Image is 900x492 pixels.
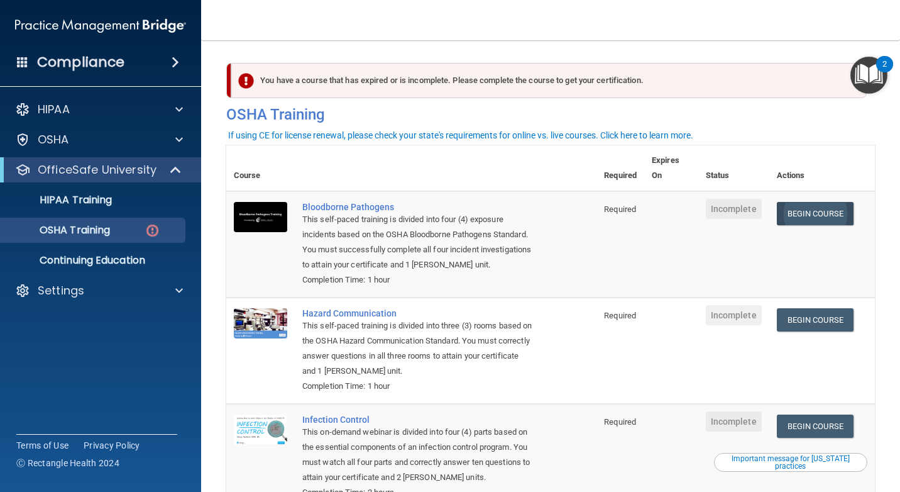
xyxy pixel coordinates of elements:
button: Open Resource Center, 2 new notifications [850,57,887,94]
div: Important message for [US_STATE] practices [716,455,865,470]
span: Incomplete [706,411,762,432]
div: Completion Time: 1 hour [302,379,534,394]
img: danger-circle.6113f641.png [145,223,160,238]
p: Settings [38,283,84,298]
p: OSHA Training [8,224,110,237]
div: This self-paced training is divided into four (4) exposure incidents based on the OSHA Bloodborne... [302,212,534,272]
div: This on-demand webinar is divided into four (4) parts based on the essential components of an inf... [302,425,534,485]
span: Required [604,204,636,214]
th: Required [596,145,644,191]
a: Begin Course [777,415,853,438]
p: HIPAA Training [8,194,112,206]
p: OfficeSafe University [38,162,156,177]
a: Begin Course [777,308,853,332]
img: PMB logo [15,13,186,38]
a: Bloodborne Pathogens [302,202,534,212]
span: Required [604,417,636,427]
img: exclamation-circle-solid-danger.72ef9ffc.png [238,73,254,89]
a: HIPAA [15,102,183,117]
a: Begin Course [777,202,853,225]
a: Infection Control [302,415,534,425]
p: OSHA [38,132,69,147]
a: Privacy Policy [84,439,140,452]
div: You have a course that has expired or is incomplete. Please complete the course to get your certi... [231,63,867,98]
a: OSHA [15,132,183,147]
div: This self-paced training is divided into three (3) rooms based on the OSHA Hazard Communication S... [302,318,534,379]
p: Continuing Education [8,254,180,267]
th: Status [698,145,769,191]
span: Required [604,311,636,320]
button: If using CE for license renewal, please check your state's requirements for online vs. live cours... [226,129,695,142]
a: Terms of Use [16,439,69,452]
th: Expires On [644,145,698,191]
div: If using CE for license renewal, please check your state's requirements for online vs. live cours... [228,131,693,140]
th: Course [226,145,295,191]
div: Completion Time: 1 hour [302,272,534,288]
h4: Compliance [37,53,124,71]
th: Actions [769,145,875,191]
a: Settings [15,283,183,298]
h4: OSHA Training [226,106,875,123]
a: Hazard Communication [302,308,534,318]
div: 2 [882,64,887,81]
a: OfficeSafe University [15,162,182,177]
span: Incomplete [706,199,762,219]
p: HIPAA [38,102,70,117]
span: Ⓒ Rectangle Health 2024 [16,457,119,469]
button: Read this if you are a dental practitioner in the state of CA [714,453,867,472]
span: Incomplete [706,305,762,325]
